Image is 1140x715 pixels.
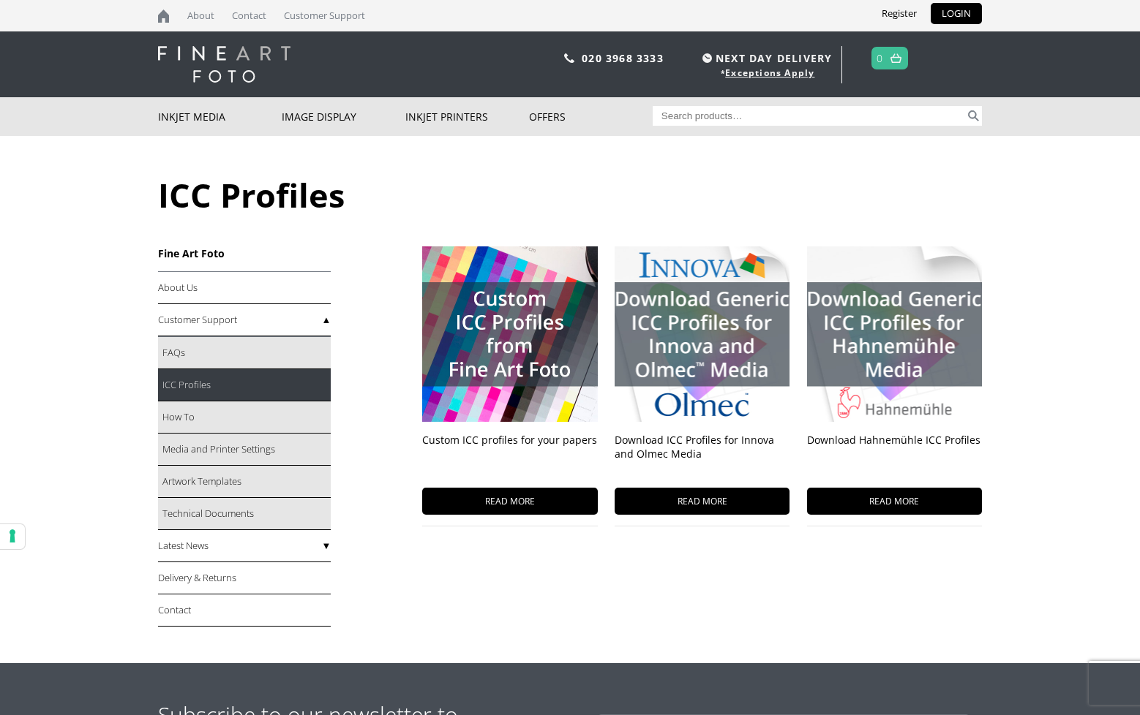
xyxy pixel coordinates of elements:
[653,106,966,126] input: Search products…
[564,53,574,63] img: phone.svg
[529,97,653,136] a: Offers
[422,488,597,515] span: READ MORE
[158,498,331,530] a: Technical Documents
[965,106,982,126] button: Search
[158,401,331,434] a: How To
[890,53,901,63] img: basket.svg
[582,51,664,65] a: 020 3968 3333
[158,369,331,401] a: ICC Profiles
[158,246,331,260] h3: Fine Art Foto
[807,488,982,515] span: READ MORE
[282,97,405,136] a: Image Display
[615,433,790,477] h3: Download ICC Profiles for Innova and Olmec Media
[158,562,331,594] a: Delivery & Returns
[422,433,597,477] h3: Custom ICC profiles for your papers
[158,434,331,466] a: Media and Printer Settings
[702,53,712,63] img: time.svg
[877,48,883,69] a: 0
[158,272,331,304] a: About Us
[158,46,290,83] img: logo-white.svg
[158,97,282,136] a: Inkjet Media
[158,466,331,498] a: Artwork Templates
[158,173,982,217] h1: ICC Profiles
[725,67,814,79] a: Exceptions Apply
[405,97,529,136] a: Inkjet Printers
[871,3,928,24] a: Register
[615,488,790,515] span: READ MORE
[699,50,832,67] span: NEXT DAY DELIVERY
[158,594,331,627] a: Contact
[931,3,982,24] a: LOGIN
[158,304,331,336] a: Customer Support
[158,530,331,562] a: Latest News
[158,337,331,369] a: FAQs
[807,433,982,477] h3: Download Hahnemühle ICC Profiles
